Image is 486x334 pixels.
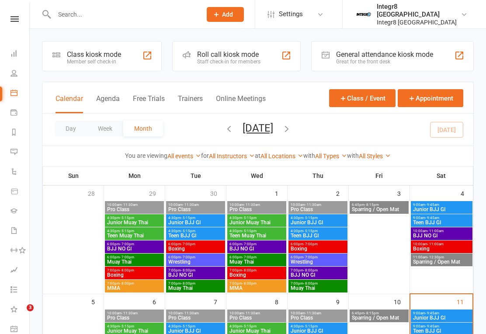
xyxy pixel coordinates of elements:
[178,94,203,113] button: Trainers
[413,233,471,238] span: BJJ NO GI
[10,84,30,104] a: Calendar
[168,246,223,251] span: Boxing
[165,167,226,185] th: Tue
[181,229,195,233] span: - 5:15pm
[290,246,346,251] span: Boxing
[27,304,34,311] span: 3
[377,3,461,18] div: Integr8 [GEOGRAPHIC_DATA]
[107,259,162,264] span: Muay Thai
[410,167,473,185] th: Sat
[242,324,257,328] span: - 5:15pm
[242,255,257,259] span: - 7:00pm
[107,216,162,220] span: 4:30pm
[10,261,30,281] a: Assessments
[413,246,471,251] span: Boxing
[107,282,162,285] span: 7:00pm
[229,285,285,291] span: MMA
[183,203,199,207] span: - 11:30am
[125,152,167,159] strong: You are viewing
[229,229,285,233] span: 4:30pm
[413,259,471,264] span: Sparring / Open Mat
[336,50,433,59] div: General attendance kiosk mode
[355,6,372,23] img: thumb_image1744271085.png
[290,259,346,264] span: Wrestling
[107,272,162,278] span: Boxing
[413,328,471,334] span: Teen BJJ GI
[10,64,30,84] a: People
[305,311,321,315] span: - 11:30am
[229,233,285,238] span: Teen Muay Thai
[427,229,444,233] span: - 11:00am
[242,282,257,285] span: - 8:00pm
[290,285,346,291] span: Muay Thai
[457,294,472,309] div: 11
[290,216,346,220] span: 4:30pm
[364,311,379,315] span: - 8:15pm
[121,311,138,315] span: - 11:30am
[181,324,195,328] span: - 5:15pm
[279,4,303,24] span: Settings
[226,167,288,185] th: Wed
[229,203,285,207] span: 10:00am
[120,282,134,285] span: - 8:00pm
[120,268,134,272] span: - 8:00pm
[229,324,285,328] span: 4:30pm
[394,294,410,309] div: 10
[168,285,223,291] span: Muay Thai
[229,259,285,264] span: Muay Thai
[351,311,407,315] span: 6:45pm
[229,220,285,225] span: Junior Muay Thai
[216,94,266,113] button: Online Meetings
[168,233,223,238] span: Teen BJJ GI
[168,268,223,272] span: 7:00pm
[168,324,223,328] span: 4:30pm
[347,152,359,159] strong: with
[229,282,285,285] span: 7:00pm
[290,255,346,259] span: 6:00pm
[107,242,162,246] span: 6:00pm
[288,167,349,185] th: Thu
[107,328,162,334] span: Junior Muay Thai
[303,282,318,285] span: - 8:00pm
[104,167,165,185] th: Mon
[168,242,223,246] span: 6:00pm
[290,207,346,212] span: Pro Class
[290,268,346,272] span: 7:00pm
[351,203,407,207] span: 6:45pm
[229,268,285,272] span: 7:00pm
[229,311,285,315] span: 10:00am
[303,242,318,246] span: - 7:00pm
[10,300,30,320] a: What's New
[229,328,285,334] span: Junior Muay Thai
[52,8,195,21] input: Search...
[197,59,260,65] div: Staff check-in for members
[397,186,410,200] div: 3
[290,311,346,315] span: 10:00am
[303,152,315,159] strong: with
[351,315,407,320] span: Sparring / Open Mat
[67,59,121,65] div: Member self check-in
[10,123,30,143] a: Reports
[67,50,121,59] div: Class kiosk mode
[275,294,287,309] div: 8
[303,229,318,233] span: - 5:15pm
[168,272,223,278] span: BJJ NO GI
[336,186,348,200] div: 2
[121,203,138,207] span: - 11:30am
[214,294,226,309] div: 7
[120,324,134,328] span: - 5:15pm
[168,259,223,264] span: Wrestling
[229,242,285,246] span: 6:00pm
[290,220,346,225] span: Junior BJJ GI
[336,59,433,65] div: Great for the front desk
[303,268,318,272] span: - 8:00pm
[364,203,379,207] span: - 8:15pm
[315,153,347,160] a: All Types
[168,282,223,285] span: 7:00pm
[413,242,471,246] span: 10:00am
[181,242,195,246] span: - 7:00pm
[303,216,318,220] span: - 5:15pm
[229,246,285,251] span: BJJ NO GI
[107,315,162,320] span: Pro Class
[153,294,165,309] div: 6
